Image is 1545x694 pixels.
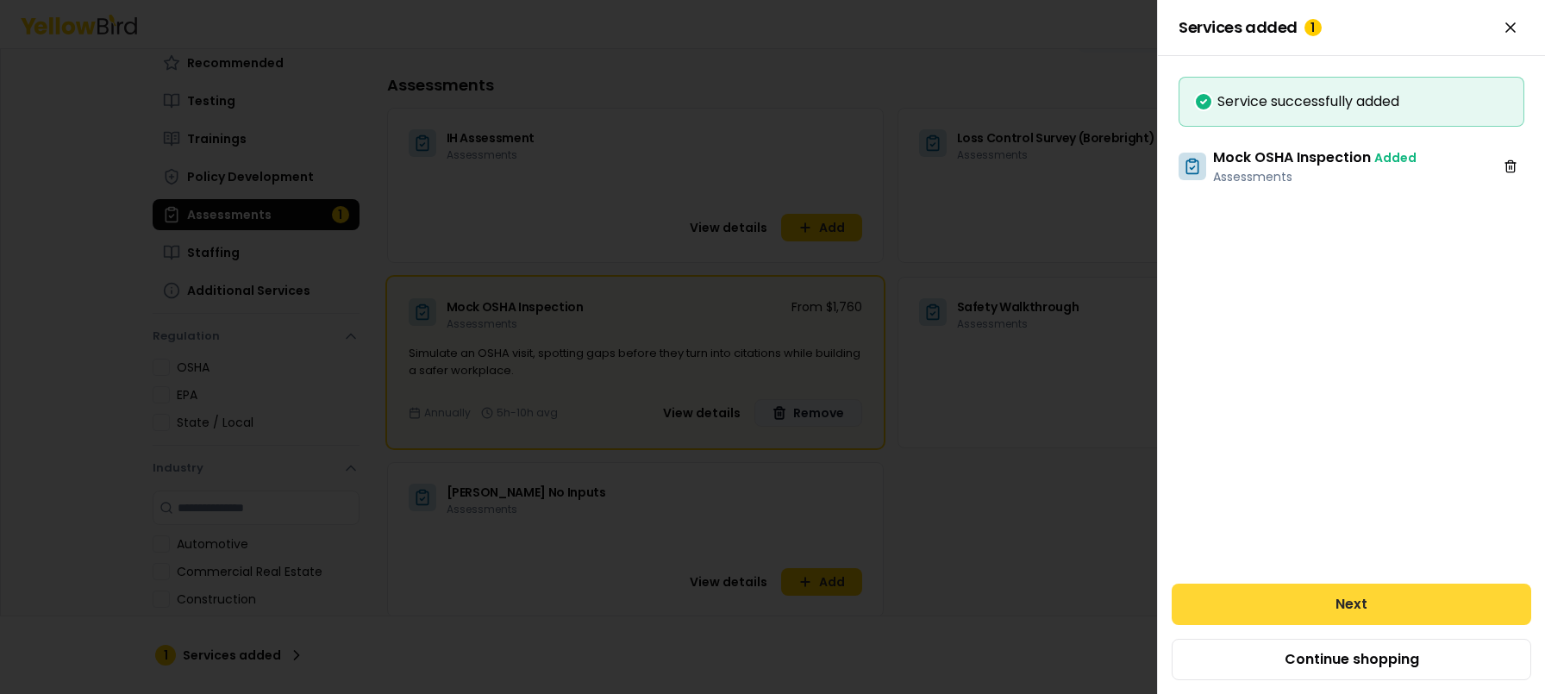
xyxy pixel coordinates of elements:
[1179,19,1322,36] span: Services added
[1213,147,1417,168] h3: Mock OSHA Inspection
[1193,91,1510,112] div: Service successfully added
[1172,584,1531,625] button: Next
[1213,168,1417,185] p: Assessments
[1172,639,1531,680] button: Continue shopping
[1374,149,1417,166] span: Added
[1497,14,1524,41] button: Close
[1304,19,1322,36] div: 1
